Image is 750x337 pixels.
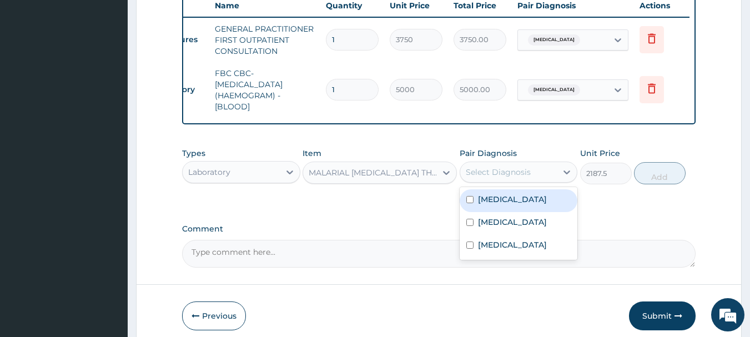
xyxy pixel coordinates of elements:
[6,222,212,260] textarea: Type your message and hit 'Enter'
[209,18,320,62] td: GENERAL PRACTITIONER FIRST OUTPATIENT CONSULTATION
[478,194,547,205] label: [MEDICAL_DATA]
[478,217,547,228] label: [MEDICAL_DATA]
[21,56,45,83] img: d_794563401_company_1708531726252_794563401
[64,99,153,211] span: We're online!
[466,167,531,178] div: Select Diagnosis
[188,167,230,178] div: Laboratory
[528,34,580,46] span: [MEDICAL_DATA]
[634,162,686,184] button: Add
[58,62,187,77] div: Chat with us now
[629,301,696,330] button: Submit
[182,6,209,32] div: Minimize live chat window
[580,148,620,159] label: Unit Price
[309,167,437,178] div: MALARIAL [MEDICAL_DATA] THICK AND THIN FILMS - [BLOOD]
[182,301,246,330] button: Previous
[182,149,205,158] label: Types
[303,148,321,159] label: Item
[478,239,547,250] label: [MEDICAL_DATA]
[209,62,320,118] td: FBC CBC-[MEDICAL_DATA] (HAEMOGRAM) - [BLOOD]
[460,148,517,159] label: Pair Diagnosis
[182,224,696,234] label: Comment
[528,84,580,95] span: [MEDICAL_DATA]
